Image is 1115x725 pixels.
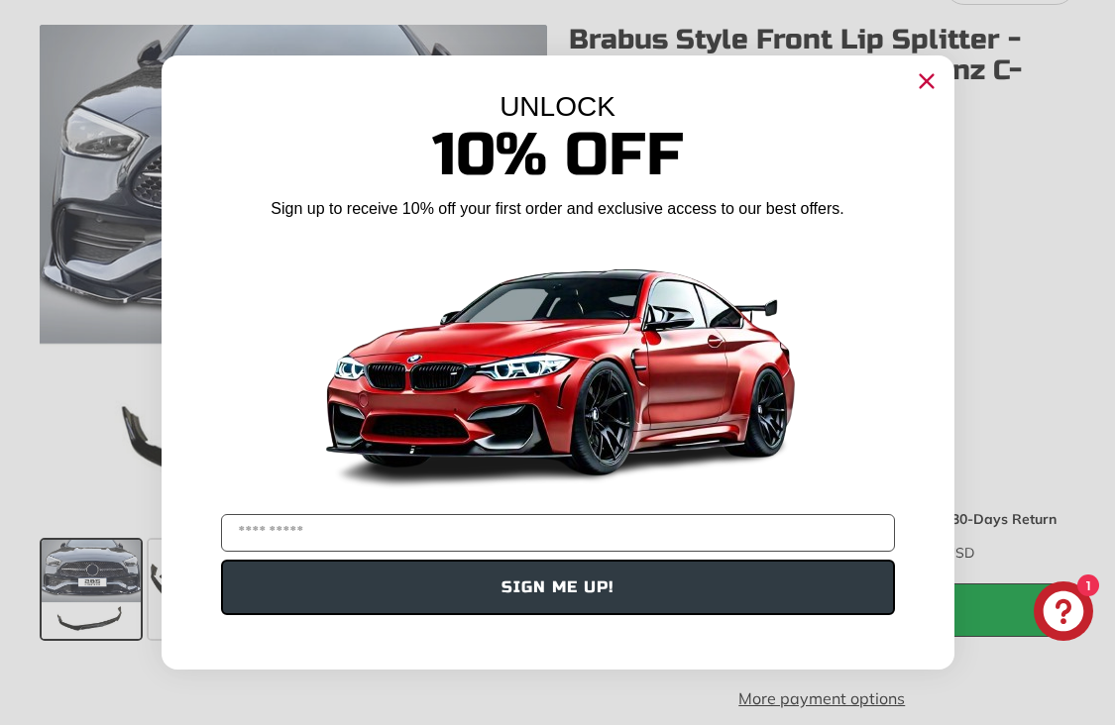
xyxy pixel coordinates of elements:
[221,560,895,615] button: SIGN ME UP!
[500,91,615,122] span: UNLOCK
[221,514,895,552] input: YOUR EMAIL
[1028,581,1099,646] inbox-online-store-chat: Shopify online store chat
[911,65,943,97] button: Close dialog
[271,200,843,217] span: Sign up to receive 10% off your first order and exclusive access to our best offers.
[310,228,806,506] img: Banner showing BMW 4 Series Body kit
[432,119,684,191] span: 10% Off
